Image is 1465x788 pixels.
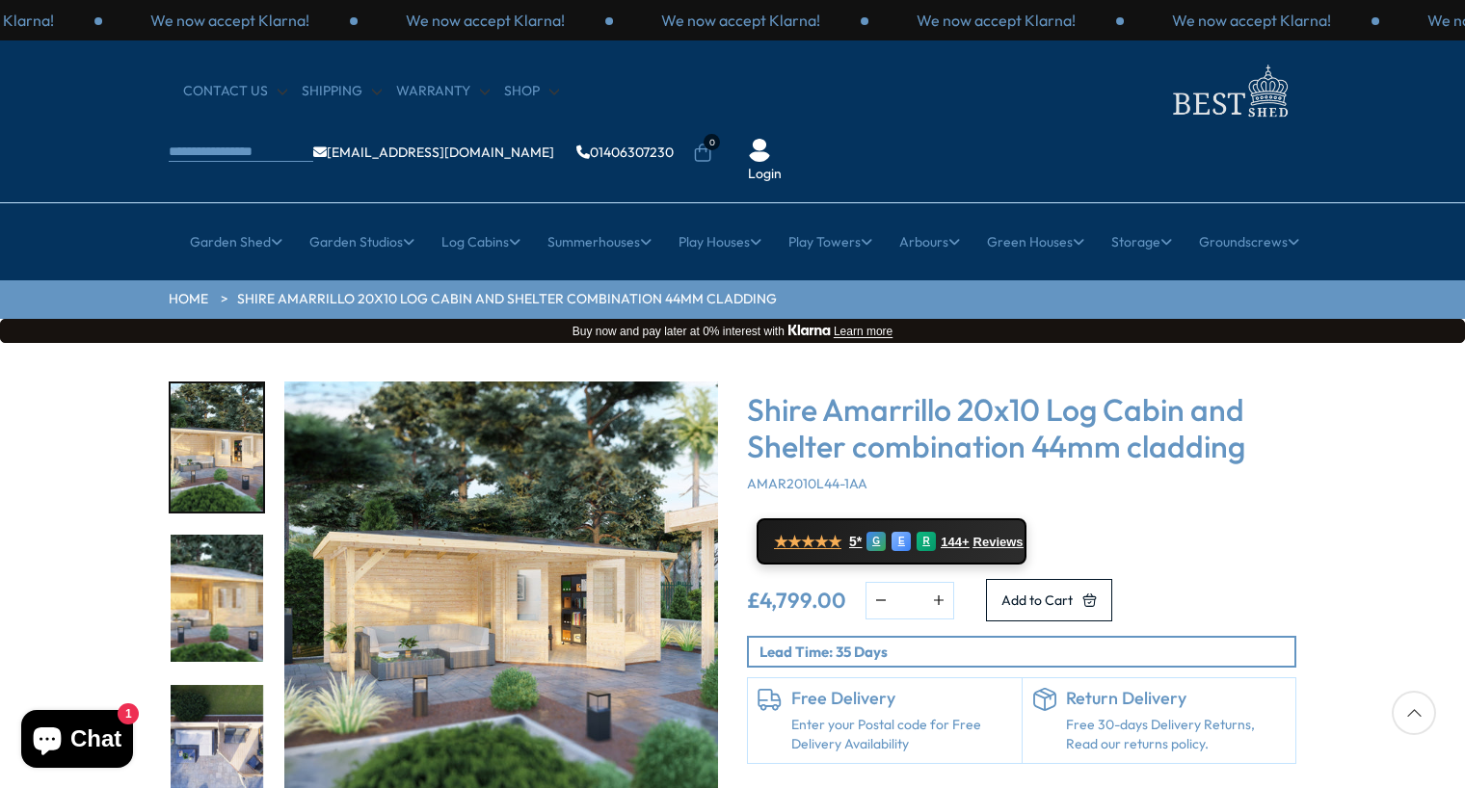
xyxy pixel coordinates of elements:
[169,290,208,309] a: HOME
[1066,688,1287,709] h6: Return Delivery
[190,218,282,266] a: Garden Shed
[693,144,712,163] a: 0
[899,218,960,266] a: Arbours
[917,10,1076,31] p: We now accept Klarna!
[791,716,1012,753] a: Enter your Postal code for Free Delivery Availability
[441,218,520,266] a: Log Cabins
[150,10,309,31] p: We now accept Klarna!
[679,218,761,266] a: Play Houses
[406,10,565,31] p: We now accept Klarna!
[748,165,782,184] a: Login
[661,10,820,31] p: We now accept Klarna!
[986,579,1112,621] button: Add to Cart
[747,391,1296,465] h3: Shire Amarrillo 20x10 Log Cabin and Shelter combination 44mm cladding
[788,218,872,266] a: Play Towers
[171,535,263,663] img: Amarillo5_96x33d_2476e397-f607-4bbb-8f3b-8ff9def2b637_200x200.jpg
[868,10,1124,31] div: 3 / 3
[102,10,358,31] div: 3 / 3
[15,710,139,773] inbox-online-store-chat: Shopify online store chat
[791,688,1012,709] h6: Free Delivery
[302,82,382,101] a: Shipping
[747,475,867,492] span: AMAR2010L44-1AA
[169,381,265,513] div: 1 / 8
[1124,10,1379,31] div: 1 / 3
[171,383,263,512] img: Amarillo3x5_9-2_5-1sq_ac2b59b3-6f5c-425c-a9ec-e4f0ea29a716_200x200.jpg
[892,532,911,551] div: E
[1161,60,1296,122] img: logo
[704,134,720,150] span: 0
[774,533,841,551] span: ★★★★★
[313,145,554,159] a: [EMAIL_ADDRESS][DOMAIN_NAME]
[237,290,777,309] a: Shire Amarrillo 20x10 Log Cabin and Shelter combination 44mm cladding
[1111,218,1172,266] a: Storage
[547,218,652,266] a: Summerhouses
[358,10,613,31] div: 1 / 3
[576,145,674,159] a: 01406307230
[866,532,886,551] div: G
[1066,716,1287,753] p: Free 30-days Delivery Returns, Read our returns policy.
[169,533,265,665] div: 2 / 8
[396,82,490,101] a: Warranty
[747,590,846,611] ins: £4,799.00
[757,518,1026,565] a: ★★★★★ 5* G E R 144+ Reviews
[1172,10,1331,31] p: We now accept Klarna!
[973,535,1024,550] span: Reviews
[504,82,559,101] a: Shop
[748,139,771,162] img: User Icon
[1199,218,1299,266] a: Groundscrews
[917,532,936,551] div: R
[309,218,414,266] a: Garden Studios
[759,642,1294,662] p: Lead Time: 35 Days
[987,218,1084,266] a: Green Houses
[613,10,868,31] div: 2 / 3
[941,535,969,550] span: 144+
[1001,593,1073,607] span: Add to Cart
[183,82,287,101] a: CONTACT US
